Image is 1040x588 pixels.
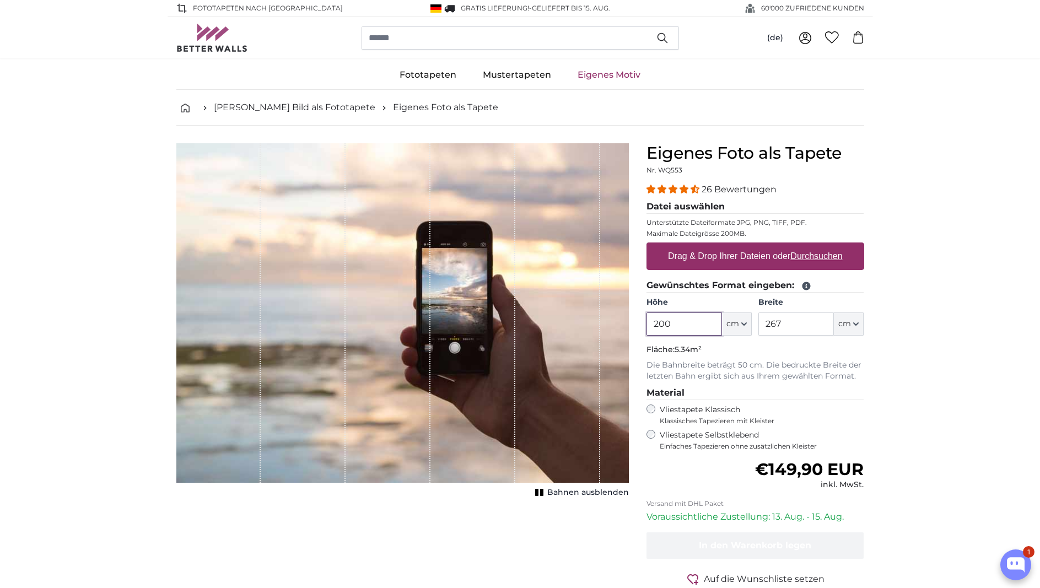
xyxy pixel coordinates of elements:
legend: Material [646,386,864,400]
p: Maximale Dateigrösse 200MB. [646,229,864,238]
label: Vliestapete Selbstklebend [660,430,864,451]
span: In den Warenkorb legen [699,540,811,551]
span: Nr. WQ553 [646,166,682,174]
img: Deutschland [430,4,441,13]
button: Open chatbox [1000,549,1031,580]
a: Eigenes Motiv [564,61,654,89]
legend: Gewünschtes Format eingeben: [646,279,864,293]
label: Breite [758,297,864,308]
p: Die Bahnbreite beträgt 50 cm. Die bedruckte Breite der letzten Bahn ergibt sich aus Ihrem gewählt... [646,360,864,382]
span: 4.54 stars [646,184,702,195]
span: Einfaches Tapezieren ohne zusätzlichen Kleister [660,442,864,451]
span: cm [838,319,851,330]
button: (de) [758,28,792,48]
a: [PERSON_NAME] Bild als Fototapete [214,101,375,114]
label: Höhe [646,297,752,308]
span: Bahnen ausblenden [547,487,629,498]
p: Fläche: [646,344,864,355]
span: cm [726,319,739,330]
div: inkl. MwSt. [755,479,864,490]
span: €149,90 EUR [755,459,864,479]
span: 5.34m² [675,344,702,354]
span: Geliefert bis 15. Aug. [532,4,610,12]
label: Drag & Drop Ihrer Dateien oder [664,245,847,267]
span: 60'000 ZUFRIEDENE KUNDEN [761,3,864,13]
button: cm [722,312,752,336]
div: 1 of 1 [176,143,629,500]
legend: Datei auswählen [646,200,864,214]
span: Fototapeten nach [GEOGRAPHIC_DATA] [193,3,343,13]
button: cm [834,312,864,336]
span: Klassisches Tapezieren mit Kleister [660,417,855,425]
button: Auf die Wunschliste setzen [646,572,864,586]
nav: breadcrumbs [176,90,864,126]
p: Versand mit DHL Paket [646,499,864,508]
a: Fototapeten [386,61,470,89]
button: Bahnen ausblenden [532,485,629,500]
span: - [529,4,610,12]
button: In den Warenkorb legen [646,532,864,559]
span: 26 Bewertungen [702,184,777,195]
span: Auf die Wunschliste setzen [704,573,825,586]
span: GRATIS Lieferung! [461,4,529,12]
h1: Eigenes Foto als Tapete [646,143,864,163]
a: Eigenes Foto als Tapete [393,101,498,114]
label: Vliestapete Klassisch [660,404,855,425]
div: 1 [1023,546,1034,558]
p: Voraussichtliche Zustellung: 13. Aug. - 15. Aug. [646,510,864,524]
a: Mustertapeten [470,61,564,89]
u: Durchsuchen [790,251,842,261]
img: Betterwalls [176,24,248,52]
p: Unterstützte Dateiformate JPG, PNG, TIFF, PDF. [646,218,864,227]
